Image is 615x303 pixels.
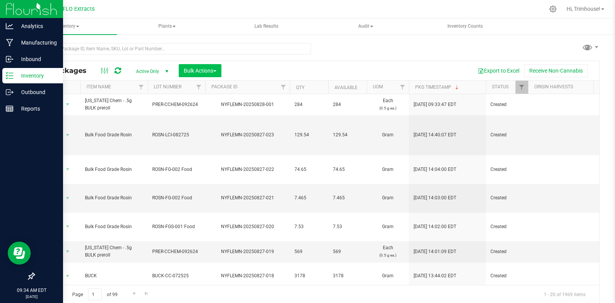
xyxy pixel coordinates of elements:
a: Available [334,85,357,90]
span: select [63,221,73,232]
span: ROSN-FGS-001 Food [152,223,201,230]
span: select [63,271,73,281]
a: Filter [396,81,409,94]
span: BUCK [85,272,143,280]
a: Inventory [18,18,117,35]
span: 284 [294,101,324,108]
button: Bulk Actions [179,64,221,77]
p: Inventory [13,71,60,80]
span: [US_STATE] Chem - .5g BULK preroll [85,97,143,112]
span: 7.465 [333,194,362,202]
span: Page of 99 [66,288,124,300]
a: Plants [118,18,216,35]
span: PRER-CCHEM-092624 [152,248,201,255]
span: 129.54 [333,131,362,139]
span: Gram [371,194,404,202]
inline-svg: Outbound [6,88,13,96]
span: Hi, Trimhouse! [567,6,600,12]
a: Item Name [86,84,111,89]
span: Plants [118,19,216,34]
div: NYFLEMN-20250827-022 [204,166,291,173]
span: 7.53 [333,223,362,230]
a: Lab Results [217,18,316,35]
p: Inbound [13,55,60,64]
a: Filter [193,81,205,94]
span: Created [490,166,524,173]
div: NYFLEMN-20250827-019 [204,248,291,255]
span: select [63,164,73,175]
a: UOM [373,84,383,89]
span: 284 [333,101,362,108]
p: Manufacturing [13,38,60,47]
a: Pkg Timestamp [415,84,460,90]
p: Reports [13,104,60,113]
span: Bulk Food Grade Rosin [85,223,143,230]
span: [DATE] 14:03:00 EDT [414,194,456,202]
div: NYFLEMN-20250827-021 [204,194,291,202]
span: 1 - 20 of 1969 items [538,288,592,300]
span: Gram [371,166,404,173]
span: FLO Extracts [63,6,95,12]
span: [DATE] 13:44:02 EDT [414,272,456,280]
p: Analytics [13,22,60,31]
span: PRER-CCHEM-092624 [152,101,201,108]
input: 1 [88,288,102,300]
span: Bulk Food Grade Rosin [85,194,143,202]
div: NYFLEMN-20250827-020 [204,223,291,230]
input: Search Package ID, Item Name, SKU, Lot or Part Number... [34,43,311,55]
p: Outbound [13,88,60,97]
p: 09:34 AM EDT [3,287,60,294]
a: Filter [135,81,148,94]
span: Inventory Counts [437,23,493,30]
span: Bulk Food Grade Rosin [85,131,143,139]
span: 7.465 [294,194,324,202]
button: Export to Excel [473,64,524,77]
span: select [63,130,73,141]
span: 3178 [333,272,362,280]
inline-svg: Manufacturing [6,39,13,46]
span: Created [490,131,524,139]
a: Package ID [211,84,238,89]
div: Manage settings [548,5,558,13]
a: Status [492,84,509,89]
span: Bulk Food Grade Rosin [85,166,143,173]
span: Created [490,272,524,280]
span: Each [371,97,404,112]
span: 569 [294,248,324,255]
a: Audit [316,18,415,35]
span: 569 [333,248,362,255]
span: Lab Results [244,23,289,30]
div: NYFLEMN-20250827-023 [204,131,291,139]
a: Go to the next page [129,288,140,299]
span: 74.65 [294,166,324,173]
inline-svg: Analytics [6,22,13,30]
span: Created [490,248,524,255]
a: Filter [277,81,290,94]
span: 74.65 [333,166,362,173]
span: Gram [371,131,404,139]
a: Inventory Counts [416,18,514,35]
span: Created [490,194,524,202]
inline-svg: Inventory [6,72,13,79]
p: [DATE] [3,294,60,300]
span: ROSN-FG-002 Food [152,194,201,202]
span: Each [371,244,404,259]
span: [DATE] 14:40:07 EDT [414,131,456,139]
span: [DATE] 14:02:00 EDT [414,223,456,230]
span: All Packages [40,66,94,75]
div: NYFLEMN-20250827-018 [204,272,291,280]
button: Receive Non-Cannabis [524,64,588,77]
span: select [63,246,73,257]
span: Created [490,223,524,230]
span: Gram [371,272,404,280]
span: select [63,193,73,204]
span: 129.54 [294,131,324,139]
a: Filter [515,81,528,94]
span: Gram [371,223,404,230]
span: [US_STATE] Chem - .5g BULK preroll [85,244,143,259]
iframe: Resource center [8,242,31,265]
p: (0.5 g ea.) [371,252,404,259]
span: 3178 [294,272,324,280]
span: [DATE] 09:33:47 EDT [414,101,456,108]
